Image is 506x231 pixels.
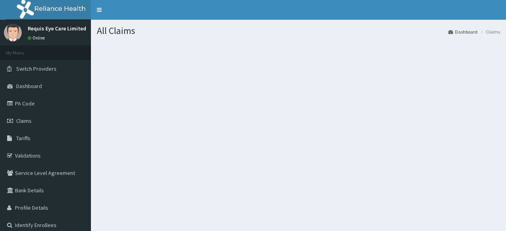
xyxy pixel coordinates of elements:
[16,65,57,72] span: Switch Providers
[4,24,22,41] img: User Image
[448,28,478,35] a: Dashboard
[478,28,500,35] li: Claims
[16,83,42,90] span: Dashboard
[16,117,32,124] span: Claims
[97,26,500,36] h1: All Claims
[16,135,30,142] span: Tariffs
[28,26,86,31] p: Requis Eye Care Limited
[28,35,47,41] a: Online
